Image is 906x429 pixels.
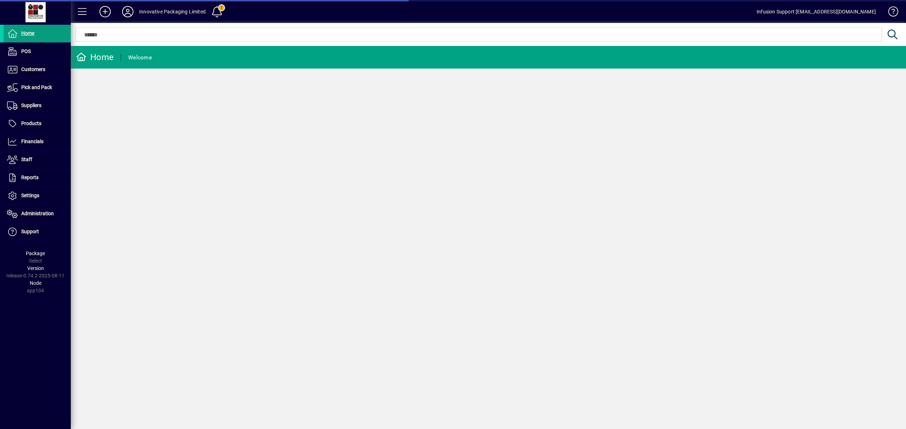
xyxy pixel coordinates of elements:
[21,102,41,108] span: Suppliers
[883,1,897,24] a: Knowledge Base
[21,121,41,126] span: Products
[30,280,41,286] span: Node
[21,157,32,162] span: Staff
[21,175,39,180] span: Reports
[21,30,34,36] span: Home
[4,223,71,241] a: Support
[21,48,31,54] span: POS
[94,5,116,18] button: Add
[21,139,44,144] span: Financials
[128,52,152,63] div: Welcome
[21,229,39,234] span: Support
[139,6,206,17] div: Innovative Packaging Limited
[4,97,71,114] a: Suppliers
[21,84,52,90] span: Pick and Pack
[4,205,71,223] a: Administration
[27,265,44,271] span: Version
[4,79,71,96] a: Pick and Pack
[757,6,876,17] div: Infusion Support [EMAIL_ADDRESS][DOMAIN_NAME]
[4,43,71,60] a: POS
[4,61,71,78] a: Customers
[21,193,39,198] span: Settings
[4,115,71,133] a: Products
[4,169,71,187] a: Reports
[26,251,45,256] span: Package
[4,187,71,205] a: Settings
[4,133,71,151] a: Financials
[76,52,114,63] div: Home
[4,151,71,169] a: Staff
[21,211,54,216] span: Administration
[116,5,139,18] button: Profile
[21,66,45,72] span: Customers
